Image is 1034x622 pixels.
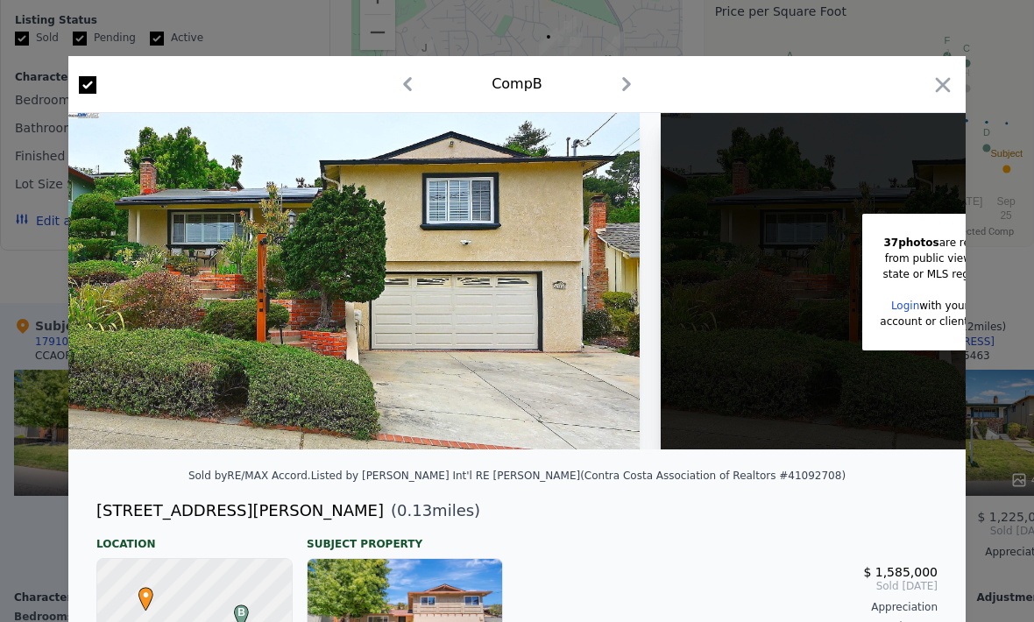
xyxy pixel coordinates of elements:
span: $ 1,585,000 [863,565,938,579]
span: 0.13 [397,501,432,520]
span: Sold [DATE] [531,579,938,593]
div: state or MLS regulations [880,266,1013,282]
div: Comp B [492,74,542,95]
img: Property Img [68,113,640,449]
div: Location [96,523,293,551]
a: Login [891,300,919,312]
div: • [134,587,145,597]
div: Appreciation [531,600,938,614]
div: from public view due to [880,251,1013,266]
div: account or client account [880,314,1013,329]
span: • [134,582,158,608]
div: B [230,604,240,615]
span: ( miles) [384,498,480,523]
div: are restricted [880,235,1013,251]
span: 37 photos [883,237,938,249]
span: B [230,604,253,620]
div: Sold by RE/MAX Accord . [188,470,311,482]
div: [STREET_ADDRESS][PERSON_NAME] [96,498,384,523]
div: Subject Property [307,523,503,551]
div: Listed by [PERSON_NAME] Int'l RE [PERSON_NAME] (Contra Costa Association of Realtors #41092708) [311,470,846,482]
span: with your agent [919,300,1002,312]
